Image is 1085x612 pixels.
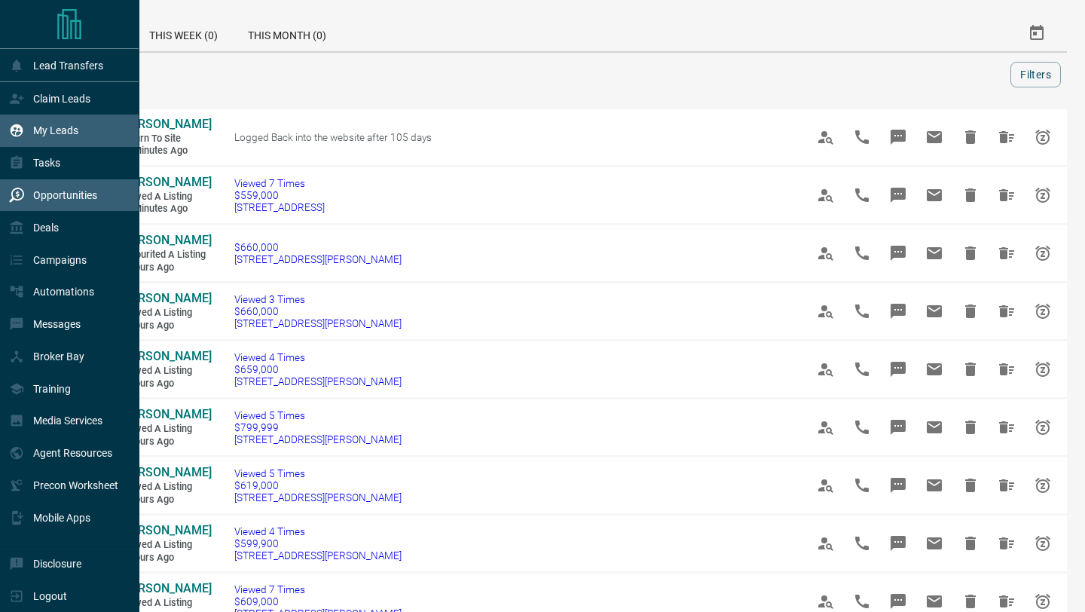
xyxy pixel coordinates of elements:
[121,233,212,247] span: [PERSON_NAME]
[989,351,1025,387] span: Hide All from Anisa Thomas
[952,177,989,213] span: Hide
[121,191,211,203] span: Viewed a Listing
[1025,119,1061,155] span: Snooze
[1025,293,1061,329] span: Snooze
[1025,351,1061,387] span: Snooze
[234,433,402,445] span: [STREET_ADDRESS][PERSON_NAME]
[121,581,212,595] span: [PERSON_NAME]
[121,552,211,565] span: 4 hours ago
[234,479,402,491] span: $619,000
[234,467,402,503] a: Viewed 5 Times$619,000[STREET_ADDRESS][PERSON_NAME]
[916,235,952,271] span: Email
[880,235,916,271] span: Message
[808,293,844,329] span: View Profile
[121,291,211,307] a: [PERSON_NAME]
[234,595,402,607] span: $609,000
[234,409,402,445] a: Viewed 5 Times$799,999[STREET_ADDRESS][PERSON_NAME]
[880,525,916,562] span: Message
[1025,177,1061,213] span: Snooze
[234,375,402,387] span: [STREET_ADDRESS][PERSON_NAME]
[234,201,325,213] span: [STREET_ADDRESS]
[121,145,211,158] span: 28 minutes ago
[121,365,211,378] span: Viewed a Listing
[844,293,880,329] span: Call
[121,349,211,365] a: [PERSON_NAME]
[234,177,325,213] a: Viewed 7 Times$559,000[STREET_ADDRESS]
[234,363,402,375] span: $659,000
[234,409,402,421] span: Viewed 5 Times
[808,351,844,387] span: View Profile
[844,351,880,387] span: Call
[234,549,402,562] span: [STREET_ADDRESS][PERSON_NAME]
[121,175,212,189] span: [PERSON_NAME]
[134,15,233,51] div: This Week (0)
[952,525,989,562] span: Hide
[916,177,952,213] span: Email
[234,421,402,433] span: $799,999
[121,133,211,145] span: Return to Site
[880,467,916,503] span: Message
[121,407,211,423] a: [PERSON_NAME]
[121,262,211,274] span: 3 hours ago
[844,525,880,562] span: Call
[989,409,1025,445] span: Hide All from Anisa Thomas
[916,293,952,329] span: Email
[121,117,211,133] a: [PERSON_NAME]
[121,539,211,552] span: Viewed a Listing
[916,351,952,387] span: Email
[121,175,211,191] a: [PERSON_NAME]
[952,351,989,387] span: Hide
[808,409,844,445] span: View Profile
[121,465,211,481] a: [PERSON_NAME]
[121,581,211,597] a: [PERSON_NAME]
[234,351,402,363] span: Viewed 4 Times
[844,235,880,271] span: Call
[880,177,916,213] span: Message
[121,233,211,249] a: [PERSON_NAME]
[844,467,880,503] span: Call
[880,351,916,387] span: Message
[234,491,402,503] span: [STREET_ADDRESS][PERSON_NAME]
[989,235,1025,271] span: Hide All from Anisa Thomas
[234,525,402,562] a: Viewed 4 Times$599,900[STREET_ADDRESS][PERSON_NAME]
[989,525,1025,562] span: Hide All from Anisa Thomas
[234,305,402,317] span: $660,000
[808,177,844,213] span: View Profile
[844,119,880,155] span: Call
[952,119,989,155] span: Hide
[880,119,916,155] span: Message
[880,293,916,329] span: Message
[121,523,211,539] a: [PERSON_NAME]
[121,436,211,448] span: 4 hours ago
[234,177,325,189] span: Viewed 7 Times
[121,407,212,421] span: [PERSON_NAME]
[234,293,402,329] a: Viewed 3 Times$660,000[STREET_ADDRESS][PERSON_NAME]
[952,235,989,271] span: Hide
[121,494,211,506] span: 4 hours ago
[234,241,402,265] a: $660,000[STREET_ADDRESS][PERSON_NAME]
[121,349,212,363] span: [PERSON_NAME]
[121,597,211,610] span: Viewed a Listing
[916,409,952,445] span: Email
[916,525,952,562] span: Email
[844,409,880,445] span: Call
[121,117,212,131] span: [PERSON_NAME]
[952,293,989,329] span: Hide
[234,241,402,253] span: $660,000
[952,409,989,445] span: Hide
[233,15,341,51] div: This Month (0)
[121,423,211,436] span: Viewed a Listing
[808,235,844,271] span: View Profile
[234,317,402,329] span: [STREET_ADDRESS][PERSON_NAME]
[234,131,432,143] span: Logged Back into the website after 105 days
[234,351,402,387] a: Viewed 4 Times$659,000[STREET_ADDRESS][PERSON_NAME]
[844,177,880,213] span: Call
[1025,235,1061,271] span: Snooze
[121,465,212,479] span: [PERSON_NAME]
[952,467,989,503] span: Hide
[989,467,1025,503] span: Hide All from Anisa Thomas
[234,467,402,479] span: Viewed 5 Times
[989,177,1025,213] span: Hide All from Edwin Kumarasamy
[121,203,211,216] span: 58 minutes ago
[808,119,844,155] span: View Profile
